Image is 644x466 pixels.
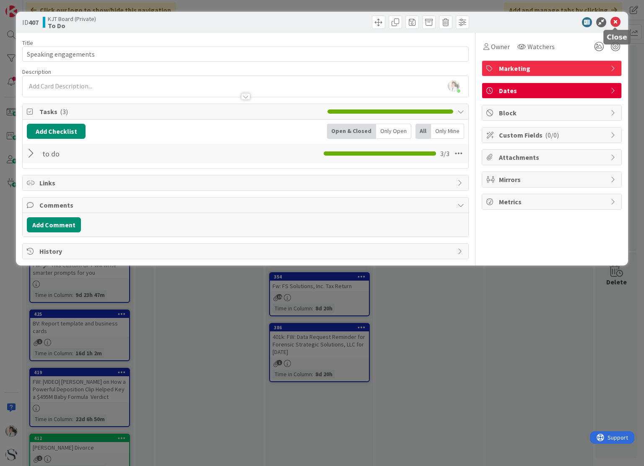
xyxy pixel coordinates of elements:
input: Add Checklist... [39,146,228,161]
div: Only Mine [431,124,464,139]
span: Block [499,108,606,118]
span: History [39,246,453,256]
span: Links [39,178,453,188]
span: Dates [499,86,606,96]
span: 3 / 3 [440,148,449,159]
span: Attachments [499,152,606,162]
label: Title [22,39,33,47]
span: Mirrors [499,174,606,185]
span: ID [22,17,39,27]
span: Description [22,68,51,75]
b: 407 [29,18,39,26]
span: Metrics [499,197,606,207]
span: Support [18,1,38,11]
span: Owner [491,42,510,52]
div: Only Open [376,124,411,139]
button: Add Comment [27,217,81,232]
span: Watchers [527,42,555,52]
span: Custom Fields [499,130,606,140]
div: Open & Closed [327,124,376,139]
span: ( 0/0 ) [545,131,559,139]
b: To Do [48,22,96,29]
span: ( 3 ) [60,107,68,116]
div: All [415,124,431,139]
button: Add Checklist [27,124,86,139]
span: Tasks [39,107,323,117]
img: khuw9Zwdgjik5dLLghHNcNXsaTe6KtJG.jpg [448,80,460,92]
span: KJT Board (Private) [48,16,96,22]
span: Comments [39,200,453,210]
input: type card name here... [22,47,468,62]
span: Marketing [499,63,606,73]
h5: Close [607,33,627,41]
